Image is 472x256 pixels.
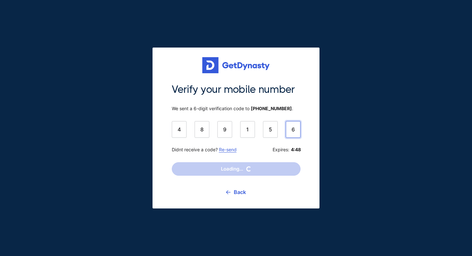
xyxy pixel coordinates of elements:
[172,83,301,96] span: Verify your mobile number
[219,147,237,152] a: Re-send
[202,57,270,73] img: Get started for free with Dynasty Trust Company
[172,147,237,153] span: Didnt receive a code?
[251,106,292,111] b: [PHONE_NUMBER]
[226,190,231,194] img: go back icon
[273,147,301,153] span: Expires:
[291,147,301,153] b: 4:48
[172,106,301,111] span: We sent a 6-digit verification code to .
[226,184,246,200] a: Back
